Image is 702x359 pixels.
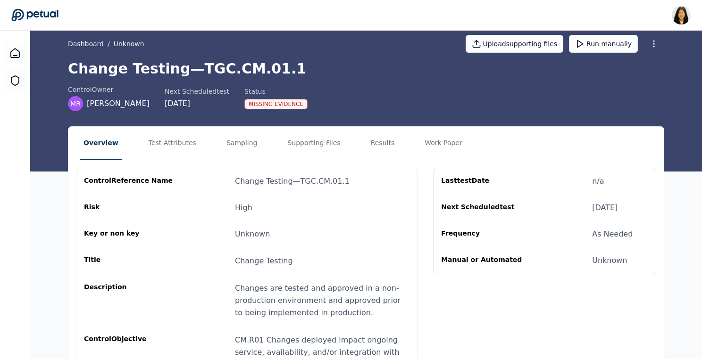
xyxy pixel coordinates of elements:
[367,127,399,160] button: Results
[569,35,638,53] button: Run manually
[421,127,466,160] button: Work Paper
[466,35,564,53] button: Uploadsupporting files
[235,282,410,319] div: Changes are tested and approved in a non-production environment and approved prior to being imple...
[68,127,664,160] nav: Tabs
[84,282,175,319] div: Description
[68,39,104,49] a: Dashboard
[68,85,150,94] div: control Owner
[223,127,261,160] button: Sampling
[114,39,144,49] button: Unknown
[70,99,81,108] span: MR
[165,87,229,96] div: Next Scheduled test
[441,202,532,213] div: Next Scheduled test
[4,42,26,65] a: Dashboard
[235,202,252,213] div: High
[84,255,175,267] div: Title
[87,98,150,109] span: [PERSON_NAME]
[145,127,200,160] button: Test Attributes
[441,228,532,240] div: Frequency
[68,60,664,77] h1: Change Testing — TGC.CM.01.1
[284,127,344,160] button: Supporting Files
[84,176,175,187] div: control Reference Name
[80,127,122,160] button: Overview
[244,99,308,109] div: Missing Evidence
[592,202,618,213] div: [DATE]
[592,176,604,187] div: n/a
[441,176,532,187] div: Last test Date
[235,256,293,265] span: Change Testing
[672,6,691,24] img: Renee Park
[235,228,270,240] div: Unknown
[11,8,58,22] a: Go to Dashboard
[84,202,175,213] div: Risk
[165,98,229,109] div: [DATE]
[592,255,627,266] div: Unknown
[244,87,308,96] div: Status
[68,39,144,49] div: /
[592,228,633,240] div: As Needed
[4,69,26,92] a: SOC
[235,176,350,187] div: Change Testing — TGC.CM.01.1
[441,255,532,266] div: Manual or Automated
[84,228,175,240] div: Key or non key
